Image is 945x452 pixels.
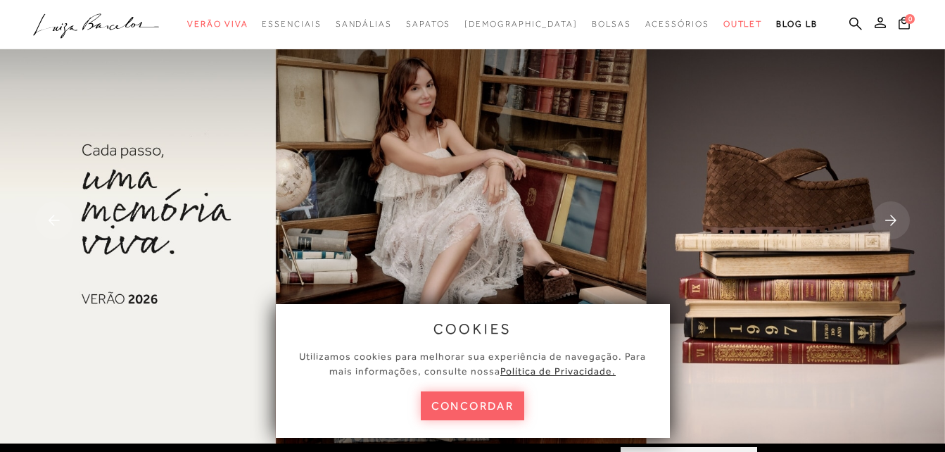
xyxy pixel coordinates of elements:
a: noSubCategoriesText [592,11,631,37]
a: noSubCategoriesText [406,11,450,37]
a: BLOG LB [776,11,817,37]
a: Política de Privacidade. [500,365,616,377]
a: noSubCategoriesText [464,11,578,37]
button: concordar [421,391,525,420]
span: Utilizamos cookies para melhorar sua experiência de navegação. Para mais informações, consulte nossa [299,351,646,377]
a: noSubCategoriesText [723,11,763,37]
span: Verão Viva [187,19,248,29]
span: Outlet [723,19,763,29]
a: noSubCategoriesText [336,11,392,37]
span: BLOG LB [776,19,817,29]
span: 0 [905,14,915,24]
span: Bolsas [592,19,631,29]
button: 0 [894,15,914,34]
span: [DEMOGRAPHIC_DATA] [464,19,578,29]
span: cookies [433,321,512,337]
a: noSubCategoriesText [187,11,248,37]
a: noSubCategoriesText [262,11,321,37]
span: Acessórios [645,19,709,29]
span: Sandálias [336,19,392,29]
a: noSubCategoriesText [645,11,709,37]
span: Essenciais [262,19,321,29]
span: Sapatos [406,19,450,29]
